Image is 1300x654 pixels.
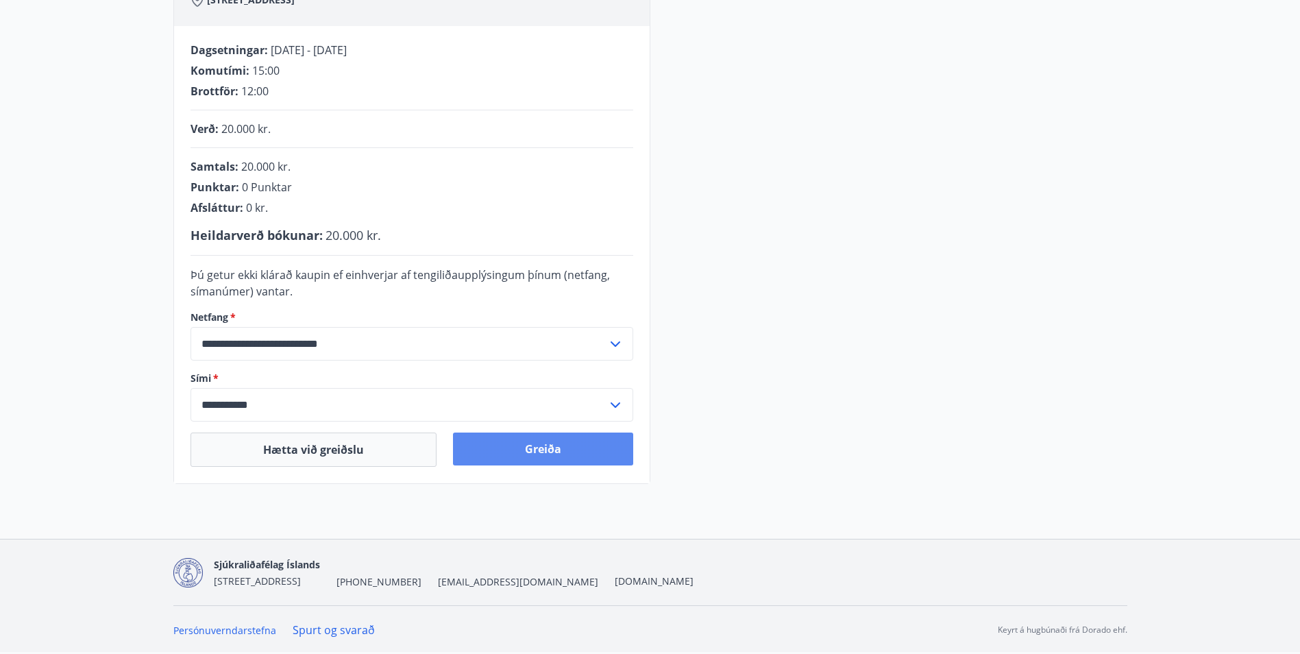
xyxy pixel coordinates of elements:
[998,624,1127,636] p: Keyrt á hugbúnaði frá Dorado ehf.
[191,227,323,243] span: Heildarverð bókunar :
[191,433,437,467] button: Hætta við greiðslu
[173,624,276,637] a: Persónuverndarstefna
[191,311,633,324] label: Netfang
[271,43,347,58] span: [DATE] - [DATE]
[336,575,421,589] span: [PHONE_NUMBER]
[191,121,219,136] span: Verð :
[191,63,249,78] span: Komutími :
[438,575,598,589] span: [EMAIL_ADDRESS][DOMAIN_NAME]
[191,43,268,58] span: Dagsetningar :
[326,227,381,243] span: 20.000 kr.
[242,180,292,195] span: 0 Punktar
[221,121,271,136] span: 20.000 kr.
[191,84,238,99] span: Brottför :
[241,159,291,174] span: 20.000 kr.
[615,574,694,588] a: [DOMAIN_NAME]
[293,622,375,638] a: Spurt og svarað
[453,433,633,465] button: Greiða
[214,558,320,571] span: Sjúkraliðafélag Íslands
[214,574,301,588] span: [STREET_ADDRESS]
[191,372,633,385] label: Sími
[252,63,280,78] span: 15:00
[246,200,268,215] span: 0 kr.
[191,180,239,195] span: Punktar :
[191,267,610,299] span: Þú getur ekki klárað kaupin ef einhverjar af tengiliðaupplýsingum þínum (netfang, símanúmer) vantar.
[191,159,238,174] span: Samtals :
[173,558,203,588] img: d7T4au2pYIU9thVz4WmmUT9xvMNnFvdnscGDOPEg.png
[191,200,243,215] span: Afsláttur :
[241,84,269,99] span: 12:00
